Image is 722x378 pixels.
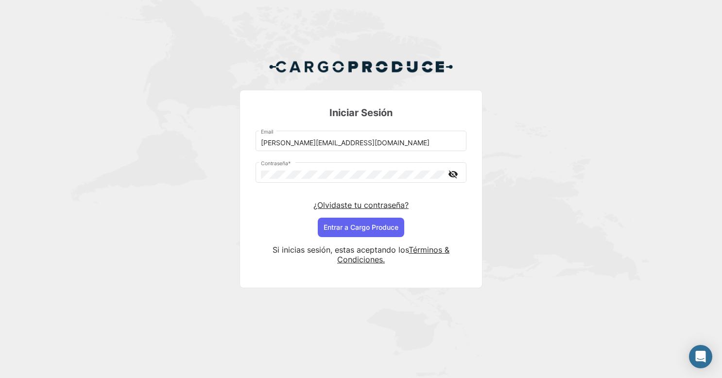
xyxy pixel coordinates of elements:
[269,55,453,78] img: Cargo Produce Logo
[313,200,409,210] a: ¿Olvidaste tu contraseña?
[447,168,459,180] mat-icon: visibility_off
[318,218,404,237] button: Entrar a Cargo Produce
[273,245,409,255] span: Si inicias sesión, estas aceptando los
[256,106,466,120] h3: Iniciar Sesión
[337,245,449,264] a: Términos & Condiciones.
[689,345,712,368] div: Abrir Intercom Messenger
[261,139,462,147] input: Email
